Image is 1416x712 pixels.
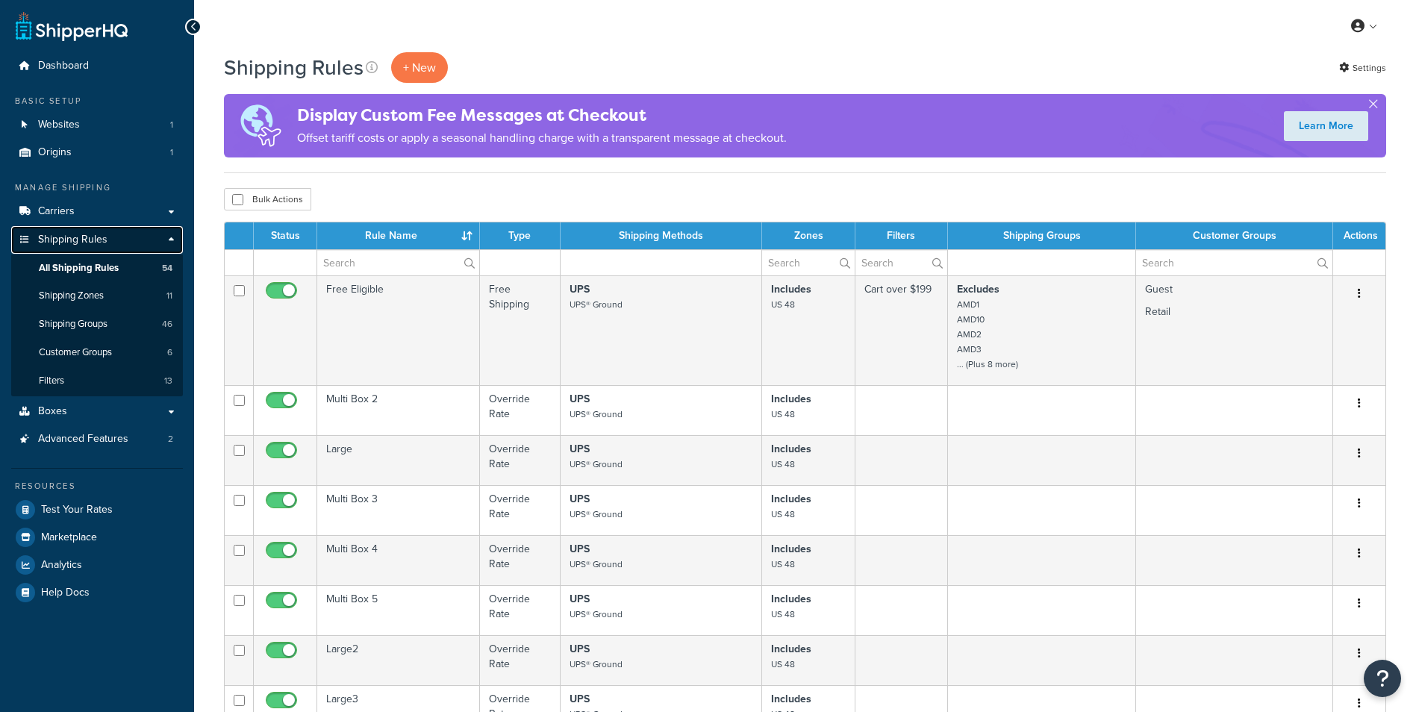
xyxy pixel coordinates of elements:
a: Test Your Rates [11,496,183,523]
button: Open Resource Center [1364,660,1401,697]
strong: Includes [771,441,811,457]
a: Marketplace [11,524,183,551]
a: Websites 1 [11,111,183,139]
th: Zones [762,222,855,249]
input: Search [1136,250,1332,275]
small: US 48 [771,458,795,471]
strong: UPS [570,691,590,707]
span: 54 [162,262,172,275]
li: Websites [11,111,183,139]
span: 6 [167,346,172,359]
td: Override Rate [480,435,561,485]
a: Advanced Features 2 [11,425,183,453]
li: Shipping Groups [11,310,183,338]
th: Shipping Groups [948,222,1137,249]
td: Override Rate [480,485,561,535]
td: Override Rate [480,535,561,585]
h1: Shipping Rules [224,53,364,82]
a: Boxes [11,398,183,425]
div: Manage Shipping [11,181,183,194]
th: Filters [855,222,948,249]
span: Analytics [41,559,82,572]
td: Guest [1136,275,1333,385]
span: Shipping Zones [39,290,104,302]
span: Websites [38,119,80,131]
small: UPS® Ground [570,558,623,571]
div: Resources [11,480,183,493]
small: US 48 [771,608,795,621]
small: UPS® Ground [570,298,623,311]
input: Search [317,250,479,275]
li: Customer Groups [11,339,183,366]
small: US 48 [771,558,795,571]
small: UPS® Ground [570,658,623,671]
td: Multi Box 5 [317,585,480,635]
a: Settings [1339,57,1386,78]
a: Shipping Rules [11,226,183,254]
li: Filters [11,367,183,395]
span: Dashboard [38,60,89,72]
a: Shipping Groups 46 [11,310,183,338]
strong: Includes [771,281,811,297]
div: Basic Setup [11,95,183,107]
span: Marketplace [41,531,97,544]
span: Origins [38,146,72,159]
a: Customer Groups 6 [11,339,183,366]
h4: Display Custom Fee Messages at Checkout [297,103,787,128]
td: Free Shipping [480,275,561,385]
span: Shipping Groups [39,318,107,331]
a: All Shipping Rules 54 [11,254,183,282]
li: Origins [11,139,183,166]
small: US 48 [771,508,795,521]
li: All Shipping Rules [11,254,183,282]
span: Help Docs [41,587,90,599]
a: Origins 1 [11,139,183,166]
strong: Includes [771,641,811,657]
li: Advanced Features [11,425,183,453]
span: 46 [162,318,172,331]
a: Dashboard [11,52,183,80]
td: Multi Box 4 [317,535,480,585]
td: Large2 [317,635,480,685]
p: Offset tariff costs or apply a seasonal handling charge with a transparent message at checkout. [297,128,787,149]
strong: Includes [771,691,811,707]
strong: UPS [570,541,590,557]
strong: UPS [570,281,590,297]
small: UPS® Ground [570,608,623,621]
a: Analytics [11,552,183,578]
span: Customer Groups [39,346,112,359]
small: UPS® Ground [570,458,623,471]
p: + New [391,52,448,83]
strong: UPS [570,491,590,507]
small: US 48 [771,658,795,671]
span: 1 [170,146,173,159]
th: Customer Groups [1136,222,1333,249]
strong: UPS [570,641,590,657]
td: Override Rate [480,635,561,685]
strong: Excludes [957,281,999,297]
span: Shipping Rules [38,234,107,246]
a: ShipperHQ Home [16,11,128,41]
span: 11 [166,290,172,302]
small: UPS® Ground [570,508,623,521]
span: 1 [170,119,173,131]
li: Shipping Rules [11,226,183,396]
td: Large [317,435,480,485]
strong: UPS [570,391,590,407]
span: Carriers [38,205,75,218]
li: Carriers [11,198,183,225]
td: Override Rate [480,585,561,635]
small: AMD1 AMD10 AMD2 AMD3 ... (Plus 8 more) [957,298,1018,371]
th: Rule Name : activate to sort column ascending [317,222,480,249]
input: Search [855,250,947,275]
span: Advanced Features [38,433,128,446]
a: Learn More [1284,111,1368,141]
td: Multi Box 3 [317,485,480,535]
strong: UPS [570,591,590,607]
a: Help Docs [11,579,183,606]
li: Shipping Zones [11,282,183,310]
